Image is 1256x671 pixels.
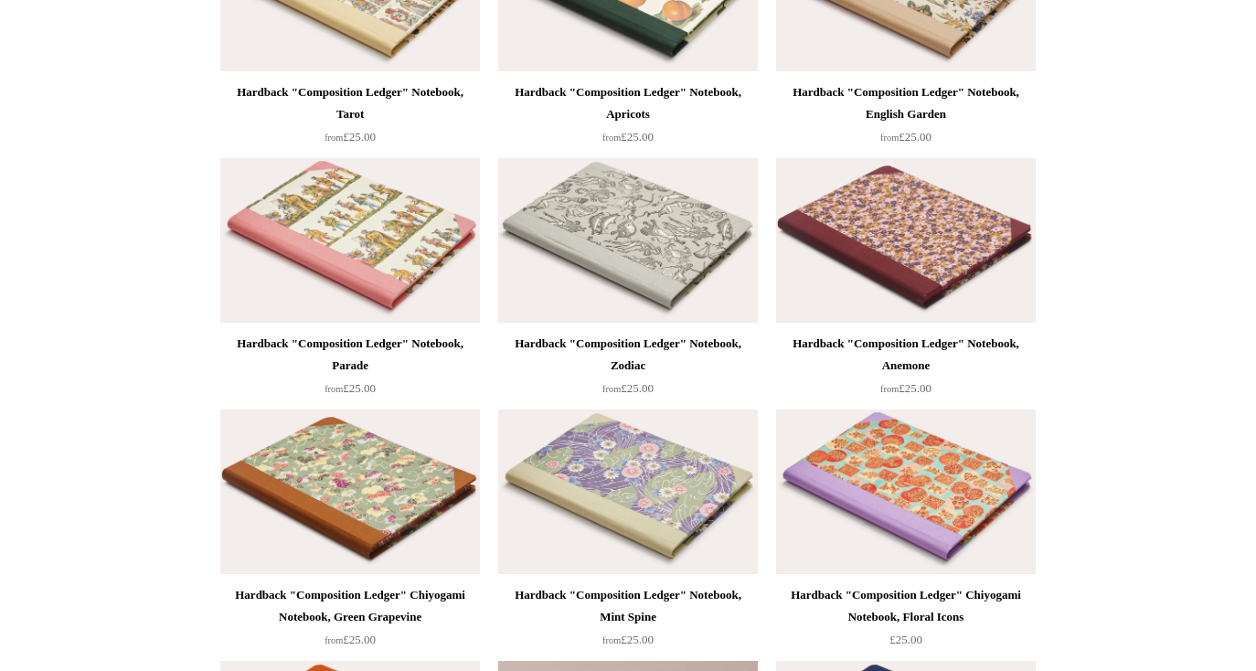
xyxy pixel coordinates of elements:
span: from [325,133,343,143]
div: Hardback "Composition Ledger" Notebook, Mint Spine [503,584,753,628]
span: from [602,635,621,645]
span: £25.00 [602,130,654,144]
a: Hardback "Composition Ledger" Chiyogami Notebook, Floral Icons Hardback "Composition Ledger" Chiy... [776,410,1036,574]
span: £25.00 [602,633,654,646]
a: Hardback "Composition Ledger" Notebook, Apricots from£25.00 [498,81,758,156]
a: Hardback "Composition Ledger" Notebook, Parade Hardback "Composition Ledger" Notebook, Parade [220,158,480,323]
div: Hardback "Composition Ledger" Notebook, Tarot [225,81,475,125]
span: £25.00 [325,381,376,395]
img: Hardback "Composition Ledger" Chiyogami Notebook, Green Grapevine [220,410,480,574]
span: £25.00 [880,381,931,395]
div: Hardback "Composition Ledger" Notebook, Anemone [781,333,1031,377]
img: Hardback "Composition Ledger" Notebook, Parade [220,158,480,323]
a: Hardback "Composition Ledger" Notebook, Mint Spine Hardback "Composition Ledger" Notebook, Mint S... [498,410,758,574]
img: Hardback "Composition Ledger" Notebook, Zodiac [498,158,758,323]
span: £25.00 [889,633,922,646]
div: Hardback "Composition Ledger" Notebook, English Garden [781,81,1031,125]
div: Hardback "Composition Ledger" Notebook, Zodiac [503,333,753,377]
a: Hardback "Composition Ledger" Chiyogami Notebook, Green Grapevine from£25.00 [220,584,480,659]
a: Hardback "Composition Ledger" Chiyogami Notebook, Green Grapevine Hardback "Composition Ledger" C... [220,410,480,574]
span: £25.00 [325,633,376,646]
div: Hardback "Composition Ledger" Notebook, Parade [225,333,475,377]
a: Hardback "Composition Ledger" Chiyogami Notebook, Floral Icons £25.00 [776,584,1036,659]
span: from [602,133,621,143]
div: Hardback "Composition Ledger" Chiyogami Notebook, Floral Icons [781,584,1031,628]
a: Hardback "Composition Ledger" Notebook, Anemone from£25.00 [776,333,1036,408]
span: £25.00 [325,130,376,144]
span: £25.00 [880,130,931,144]
span: from [880,133,899,143]
div: Hardback "Composition Ledger" Notebook, Apricots [503,81,753,125]
img: Hardback "Composition Ledger" Notebook, Mint Spine [498,410,758,574]
a: Hardback "Composition Ledger" Notebook, Zodiac from£25.00 [498,333,758,408]
a: Hardback "Composition Ledger" Notebook, Zodiac Hardback "Composition Ledger" Notebook, Zodiac [498,158,758,323]
span: from [602,384,621,394]
a: Hardback "Composition Ledger" Notebook, Tarot from£25.00 [220,81,480,156]
a: Hardback "Composition Ledger" Notebook, Parade from£25.00 [220,333,480,408]
a: Hardback "Composition Ledger" Notebook, Mint Spine from£25.00 [498,584,758,659]
span: from [325,635,343,645]
a: Hardback "Composition Ledger" Notebook, Anemone Hardback "Composition Ledger" Notebook, Anemone [776,158,1036,323]
img: Hardback "Composition Ledger" Chiyogami Notebook, Floral Icons [776,410,1036,574]
span: from [880,384,899,394]
span: from [325,384,343,394]
span: £25.00 [602,381,654,395]
img: Hardback "Composition Ledger" Notebook, Anemone [776,158,1036,323]
a: Hardback "Composition Ledger" Notebook, English Garden from£25.00 [776,81,1036,156]
div: Hardback "Composition Ledger" Chiyogami Notebook, Green Grapevine [225,584,475,628]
